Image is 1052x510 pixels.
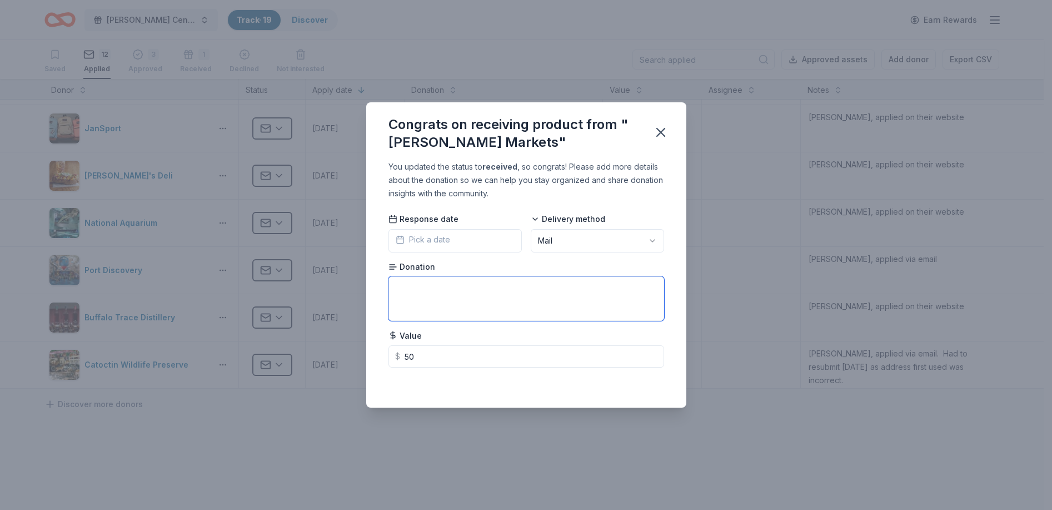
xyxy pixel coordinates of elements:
div: You updated the status to , so congrats! Please add more details about the donation so we can hel... [388,160,664,200]
span: Response date [388,214,458,225]
span: Delivery method [531,214,605,225]
span: Value [388,330,422,341]
button: Pick a date [388,229,522,252]
b: received [482,162,517,171]
span: Donation [388,261,435,273]
span: Pick a date [396,233,450,246]
div: Congrats on receiving product from "[PERSON_NAME] Markets" [388,116,640,151]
